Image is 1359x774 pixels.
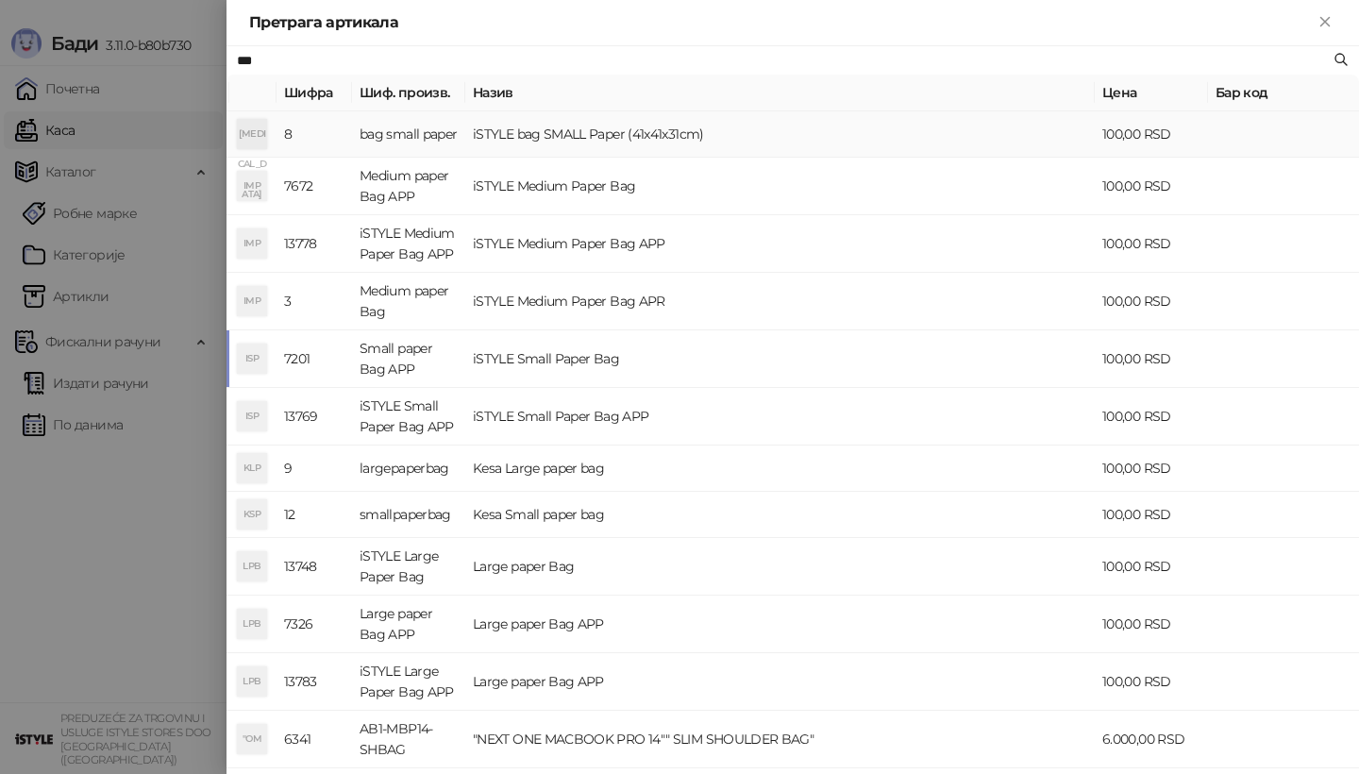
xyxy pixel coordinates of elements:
td: 100,00 RSD [1095,492,1208,538]
td: 100,00 RSD [1095,653,1208,711]
td: 13778 [277,215,352,273]
th: Шиф. произв. [352,75,465,111]
td: 12 [277,492,352,538]
div: ISP [237,401,267,431]
td: Small paper Bag APP [352,330,465,388]
td: iSTYLE Small Paper Bag APP [352,388,465,446]
td: 100,00 RSD [1095,111,1208,158]
td: AB1-MBP14-SHBAG [352,711,465,768]
td: iSTYLE Medium Paper Bag [465,158,1095,215]
td: Medium paper Bag [352,273,465,330]
th: Цена [1095,75,1208,111]
td: Large paper Bag APP [465,653,1095,711]
td: largepaperbag [352,446,465,492]
td: Medium paper Bag APP [352,158,465,215]
th: Назив [465,75,1095,111]
td: 6341 [277,711,352,768]
td: 13769 [277,388,352,446]
div: LPB [237,551,267,581]
td: 8 [277,111,352,158]
td: iSTYLE Large Paper Bag [352,538,465,596]
td: iSTYLE Small Paper Bag [465,330,1095,388]
td: 100,00 RSD [1095,158,1208,215]
td: Kesa Small paper bag [465,492,1095,538]
td: 13748 [277,538,352,596]
td: 13783 [277,653,352,711]
div: ISP [237,344,267,374]
td: 7326 [277,596,352,653]
div: [MEDICAL_DATA] [237,119,267,149]
td: 6.000,00 RSD [1095,711,1208,768]
div: KSP [237,499,267,530]
div: KLP [237,453,267,483]
th: Бар код [1208,75,1359,111]
td: bag small paper [352,111,465,158]
td: 100,00 RSD [1095,330,1208,388]
td: iSTYLE bag SMALL Paper (41x41x31cm) [465,111,1095,158]
td: 7672 [277,158,352,215]
td: Large paper Bag APP [465,596,1095,653]
td: Large paper Bag [465,538,1095,596]
td: "NEXT ONE MACBOOK PRO 14"" SLIM SHOULDER BAG" [465,711,1095,768]
td: 100,00 RSD [1095,215,1208,273]
td: iSTYLE Medium Paper Bag APR [465,273,1095,330]
th: Шифра [277,75,352,111]
td: 100,00 RSD [1095,596,1208,653]
td: 100,00 RSD [1095,446,1208,492]
div: LPB [237,666,267,697]
div: LPB [237,609,267,639]
div: "OM [237,724,267,754]
div: IMP [237,286,267,316]
button: Close [1314,11,1336,34]
td: iSTYLE Medium Paper Bag APP [465,215,1095,273]
td: 100,00 RSD [1095,538,1208,596]
td: 100,00 RSD [1095,273,1208,330]
td: 100,00 RSD [1095,388,1208,446]
td: smallpaperbag [352,492,465,538]
div: Претрага артикала [249,11,1314,34]
div: IMP [237,171,267,201]
td: Large paper Bag APP [352,596,465,653]
td: iSTYLE Small Paper Bag APP [465,388,1095,446]
td: 3 [277,273,352,330]
td: Kesa Large paper bag [465,446,1095,492]
div: IMP [237,228,267,259]
td: iSTYLE Medium Paper Bag APP [352,215,465,273]
td: iSTYLE Large Paper Bag APP [352,653,465,711]
td: 9 [277,446,352,492]
td: 7201 [277,330,352,388]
